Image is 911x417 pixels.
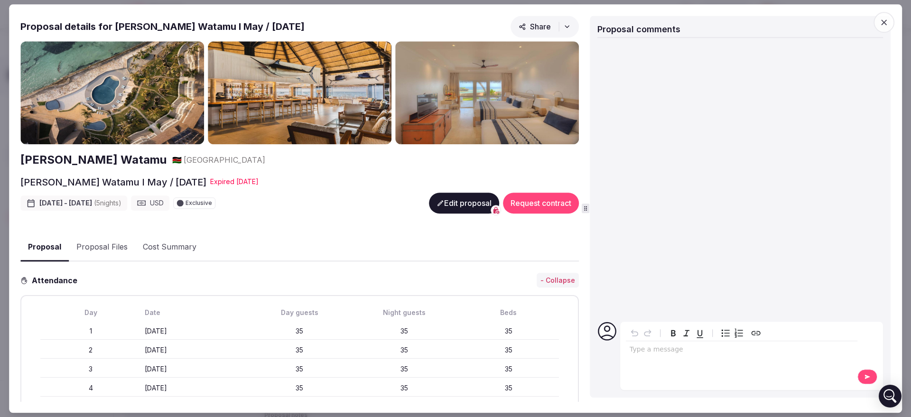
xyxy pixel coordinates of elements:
[680,326,693,340] button: Italic
[145,383,245,393] div: [DATE]
[145,345,245,355] div: [DATE]
[395,41,579,145] img: Gallery photo 3
[40,326,141,336] div: 1
[458,364,559,374] div: 35
[20,41,204,145] img: Gallery photo 1
[667,326,680,340] button: Bold
[719,326,732,340] button: Bulleted list
[40,383,141,393] div: 4
[250,326,350,336] div: 35
[354,308,455,317] div: Night guests
[732,326,745,340] button: Numbered list
[20,20,305,33] h2: Proposal details for [PERSON_NAME] Watamu I May / [DATE]
[693,326,706,340] button: Underline
[208,41,391,145] img: Gallery photo 2
[458,308,559,317] div: Beds
[20,152,167,168] a: [PERSON_NAME] Watamu
[354,326,455,336] div: 35
[39,198,121,208] span: [DATE] - [DATE]
[250,345,350,355] div: 35
[20,233,69,261] button: Proposal
[354,364,455,374] div: 35
[354,345,455,355] div: 35
[458,345,559,355] div: 35
[20,176,206,189] h2: [PERSON_NAME] Watamu I May / [DATE]
[458,326,559,336] div: 35
[626,341,857,360] div: editable markdown
[503,193,579,213] button: Request contract
[145,364,245,374] div: [DATE]
[429,193,499,213] button: Edit proposal
[719,326,745,340] div: toggle group
[597,24,680,34] span: Proposal comments
[145,326,245,336] div: [DATE]
[40,364,141,374] div: 3
[537,273,579,288] button: - Collapse
[94,199,121,207] span: ( 5 night s )
[511,16,579,37] button: Share
[250,364,350,374] div: 35
[519,22,551,31] span: Share
[354,383,455,393] div: 35
[172,155,182,165] button: 🇰🇪
[40,345,141,355] div: 2
[135,234,204,261] button: Cost Summary
[749,326,762,340] button: Create link
[184,155,265,165] span: [GEOGRAPHIC_DATA]
[186,200,212,206] span: Exclusive
[131,195,169,211] div: USD
[69,234,135,261] button: Proposal Files
[28,275,85,286] h3: Attendance
[40,308,141,317] div: Day
[458,383,559,393] div: 35
[210,177,259,186] div: Expire d [DATE]
[250,308,350,317] div: Day guests
[145,308,245,317] div: Date
[250,383,350,393] div: 35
